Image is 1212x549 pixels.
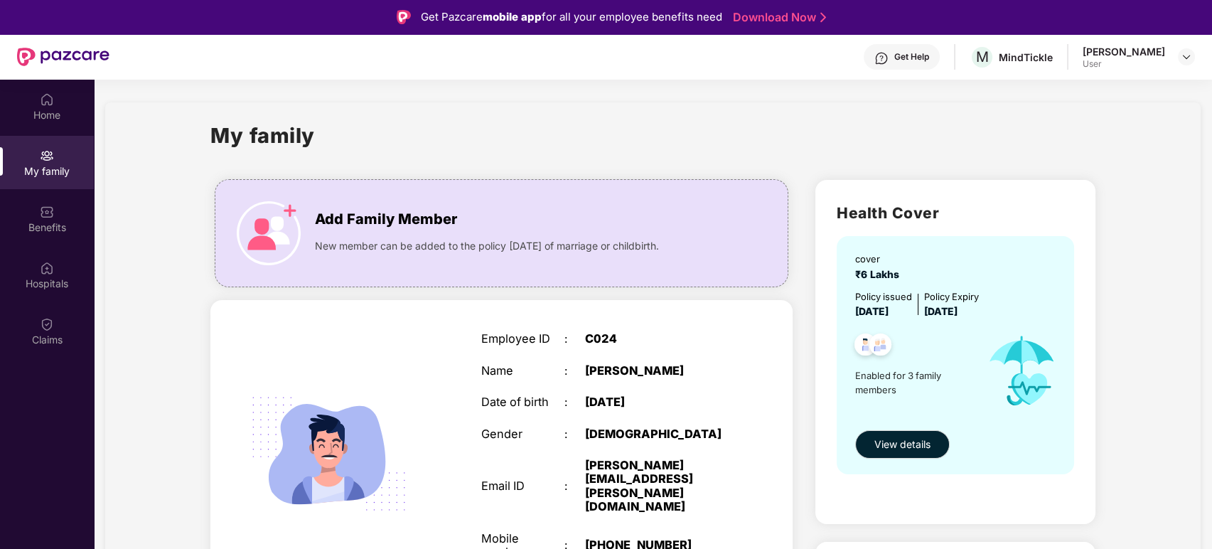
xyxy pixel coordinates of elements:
[421,9,722,26] div: Get Pazcare for all your employee benefits need
[1083,45,1165,58] div: [PERSON_NAME]
[40,261,54,275] img: svg+xml;base64,PHN2ZyBpZD0iSG9zcGl0YWxzIiB4bWxucz0iaHR0cDovL3d3dy53My5vcmcvMjAwMC9zdmciIHdpZHRoPS...
[894,51,929,63] div: Get Help
[585,332,730,346] div: C024
[315,238,659,254] span: New member can be added to the policy [DATE] of marriage or childbirth.
[848,329,883,364] img: svg+xml;base64,PHN2ZyB4bWxucz0iaHR0cDovL3d3dy53My5vcmcvMjAwMC9zdmciIHdpZHRoPSI0OC45NDMiIGhlaWdodD...
[483,10,542,23] strong: mobile app
[855,252,905,266] div: cover
[1181,51,1192,63] img: svg+xml;base64,PHN2ZyBpZD0iRHJvcGRvd24tMzJ4MzIiIHhtbG5zPSJodHRwOi8vd3d3LnczLm9yZy8yMDAwL3N2ZyIgd2...
[585,427,730,441] div: [DEMOGRAPHIC_DATA]
[40,149,54,163] img: svg+xml;base64,PHN2ZyB3aWR0aD0iMjAiIGhlaWdodD0iMjAiIHZpZXdCb3g9IjAgMCAyMCAyMCIgZmlsbD0ibm9uZSIgeG...
[210,119,315,151] h1: My family
[564,364,585,378] div: :
[820,10,826,25] img: Stroke
[564,395,585,409] div: :
[481,395,564,409] div: Date of birth
[17,48,109,66] img: New Pazcare Logo
[315,208,457,230] span: Add Family Member
[585,395,730,409] div: [DATE]
[397,10,411,24] img: Logo
[855,268,905,280] span: ₹6 Lakhs
[564,427,585,441] div: :
[999,50,1053,64] div: MindTickle
[874,437,931,452] span: View details
[924,289,979,304] div: Policy Expiry
[585,459,730,514] div: [PERSON_NAME][EMAIL_ADDRESS][PERSON_NAME][DOMAIN_NAME]
[855,289,912,304] div: Policy issued
[1083,58,1165,70] div: User
[564,479,585,493] div: :
[855,305,889,317] span: [DATE]
[564,332,585,346] div: :
[924,305,958,317] span: [DATE]
[863,329,898,364] img: svg+xml;base64,PHN2ZyB4bWxucz0iaHR0cDovL3d3dy53My5vcmcvMjAwMC9zdmciIHdpZHRoPSI0OC45NDMiIGhlaWdodD...
[855,368,973,398] span: Enabled for 3 family members
[974,319,1071,423] img: icon
[855,430,950,459] button: View details
[733,10,822,25] a: Download Now
[585,364,730,378] div: [PERSON_NAME]
[976,48,989,65] span: M
[481,479,564,493] div: Email ID
[837,201,1073,225] h2: Health Cover
[40,205,54,219] img: svg+xml;base64,PHN2ZyBpZD0iQmVuZWZpdHMiIHhtbG5zPSJodHRwOi8vd3d3LnczLm9yZy8yMDAwL3N2ZyIgd2lkdGg9Ij...
[40,92,54,107] img: svg+xml;base64,PHN2ZyBpZD0iSG9tZSIgeG1sbnM9Imh0dHA6Ly93d3cudzMub3JnLzIwMDAvc3ZnIiB3aWR0aD0iMjAiIG...
[233,358,424,549] img: svg+xml;base64,PHN2ZyB4bWxucz0iaHR0cDovL3d3dy53My5vcmcvMjAwMC9zdmciIHdpZHRoPSIyMjQiIGhlaWdodD0iMT...
[40,317,54,331] img: svg+xml;base64,PHN2ZyBpZD0iQ2xhaW0iIHhtbG5zPSJodHRwOi8vd3d3LnczLm9yZy8yMDAwL3N2ZyIgd2lkdGg9IjIwIi...
[481,427,564,441] div: Gender
[481,364,564,378] div: Name
[874,51,889,65] img: svg+xml;base64,PHN2ZyBpZD0iSGVscC0zMngzMiIgeG1sbnM9Imh0dHA6Ly93d3cudzMub3JnLzIwMDAvc3ZnIiB3aWR0aD...
[237,201,301,265] img: icon
[481,332,564,346] div: Employee ID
